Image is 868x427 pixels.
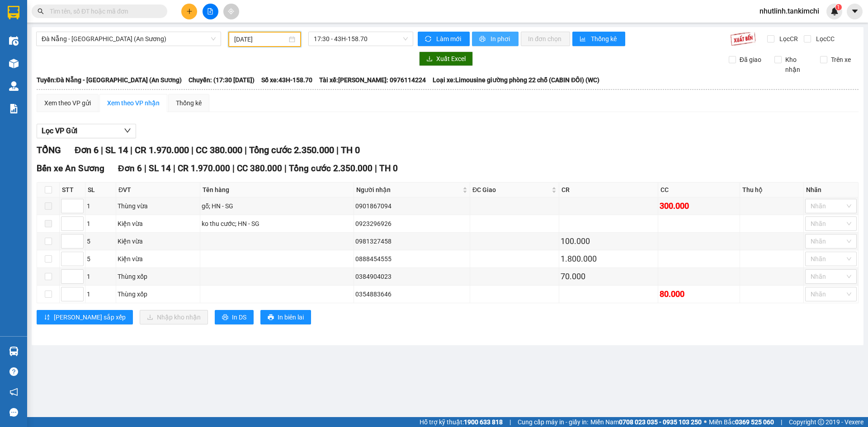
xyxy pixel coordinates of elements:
[812,34,836,44] span: Lọc CC
[207,8,213,14] span: file-add
[418,32,470,46] button: syncLàm mới
[130,145,132,155] span: |
[425,36,433,43] span: sync
[44,98,91,108] div: Xem theo VP gửi
[260,310,311,324] button: printerIn biên lai
[355,236,468,246] div: 0981327458
[619,418,702,426] strong: 0708 023 035 - 0935 103 250
[847,4,863,19] button: caret-down
[202,219,352,229] div: ko thu cước; HN - SG
[135,145,189,155] span: CR 1.970.000
[851,7,859,15] span: caret-down
[572,32,625,46] button: bar-chartThống kê
[591,34,618,44] span: Thống kê
[433,75,599,85] span: Loại xe: Limousine giường phòng 22 chỗ (CABIN ĐÔI) (WC)
[237,163,282,174] span: CC 380.000
[118,289,198,299] div: Thùng xốp
[9,36,19,46] img: warehouse-icon
[9,104,19,113] img: solution-icon
[202,201,352,211] div: gỗ; HN - SG
[752,5,826,17] span: nhutlinh.tankimchi
[491,34,511,44] span: In phơi
[355,254,468,264] div: 0888454555
[827,55,854,65] span: Trên xe
[735,418,774,426] strong: 0369 525 060
[835,4,842,10] sup: 1
[472,185,550,195] span: ĐC Giao
[87,201,114,211] div: 1
[818,419,824,425] span: copyright
[118,254,198,264] div: Kiện vừa
[781,417,782,427] span: |
[730,32,756,46] img: 9k=
[319,75,426,85] span: Tài xế: [PERSON_NAME]: 0976114224
[149,163,171,174] span: SL 14
[181,4,197,19] button: plus
[9,408,18,417] span: message
[186,8,193,14] span: plus
[521,32,570,46] button: In đơn chọn
[191,145,193,155] span: |
[278,312,304,322] span: In biên lai
[559,183,658,197] th: CR
[176,98,202,108] div: Thống kê
[436,54,466,64] span: Xuất Excel
[87,236,114,246] div: 5
[118,163,142,174] span: Đơn 6
[37,163,104,174] span: Bến xe An Sương
[37,76,182,84] b: Tuyến: Đà Nẵng - [GEOGRAPHIC_DATA] (An Sương)
[464,418,503,426] strong: 1900 633 818
[38,8,44,14] span: search
[561,253,656,265] div: 1.800.000
[776,34,799,44] span: Lọc CR
[314,32,408,46] span: 17:30 - 43H-158.70
[87,254,114,264] div: 5
[709,417,774,427] span: Miền Bắc
[42,125,77,136] span: Lọc VP Gửi
[87,289,114,299] div: 1
[85,183,116,197] th: SL
[284,163,287,174] span: |
[107,98,160,108] div: Xem theo VP nhận
[232,163,235,174] span: |
[436,34,462,44] span: Làm mới
[118,272,198,282] div: Thùng xốp
[116,183,200,197] th: ĐVT
[420,417,503,427] span: Hỗ trợ kỹ thuật:
[426,56,433,63] span: download
[232,312,246,322] span: In DS
[196,145,242,155] span: CC 380.000
[379,163,398,174] span: TH 0
[736,55,765,65] span: Đã giao
[658,183,740,197] th: CC
[561,270,656,283] div: 70.000
[9,59,19,68] img: warehouse-icon
[336,145,339,155] span: |
[173,163,175,174] span: |
[355,201,468,211] div: 0901867094
[561,235,656,248] div: 100.000
[9,367,18,376] span: question-circle
[9,388,18,396] span: notification
[355,272,468,282] div: 0384904023
[580,36,587,43] span: bar-chart
[222,314,228,321] span: printer
[118,236,198,246] div: Kiện vừa
[60,183,85,197] th: STT
[341,145,360,155] span: TH 0
[830,7,839,15] img: icon-new-feature
[782,55,813,75] span: Kho nhận
[9,81,19,91] img: warehouse-icon
[228,8,234,14] span: aim
[518,417,588,427] span: Cung cấp máy in - giấy in:
[223,4,239,19] button: aim
[245,145,247,155] span: |
[375,163,377,174] span: |
[261,75,312,85] span: Số xe: 43H-158.70
[42,32,216,46] span: Đà Nẵng - Sài Gòn (An Sương)
[124,127,131,134] span: down
[203,4,218,19] button: file-add
[249,145,334,155] span: Tổng cước 2.350.000
[178,163,230,174] span: CR 1.970.000
[837,4,840,10] span: 1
